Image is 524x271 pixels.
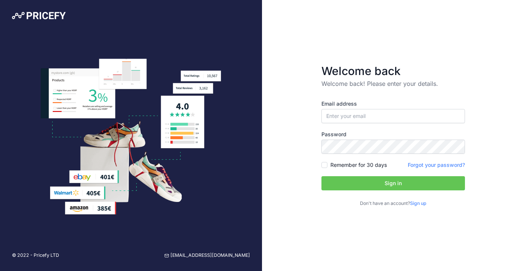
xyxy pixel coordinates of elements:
a: [EMAIL_ADDRESS][DOMAIN_NAME] [164,252,250,259]
h3: Welcome back [321,64,465,78]
img: Pricefy [12,12,66,19]
label: Email address [321,100,465,108]
input: Enter your email [321,109,465,123]
p: © 2022 - Pricefy LTD [12,252,59,259]
p: Welcome back! Please enter your details. [321,79,465,88]
a: Forgot your password? [408,162,465,168]
label: Password [321,131,465,138]
a: Sign up [410,200,426,206]
label: Remember for 30 days [330,161,387,169]
p: Don't have an account? [321,200,465,207]
button: Sign in [321,176,465,190]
